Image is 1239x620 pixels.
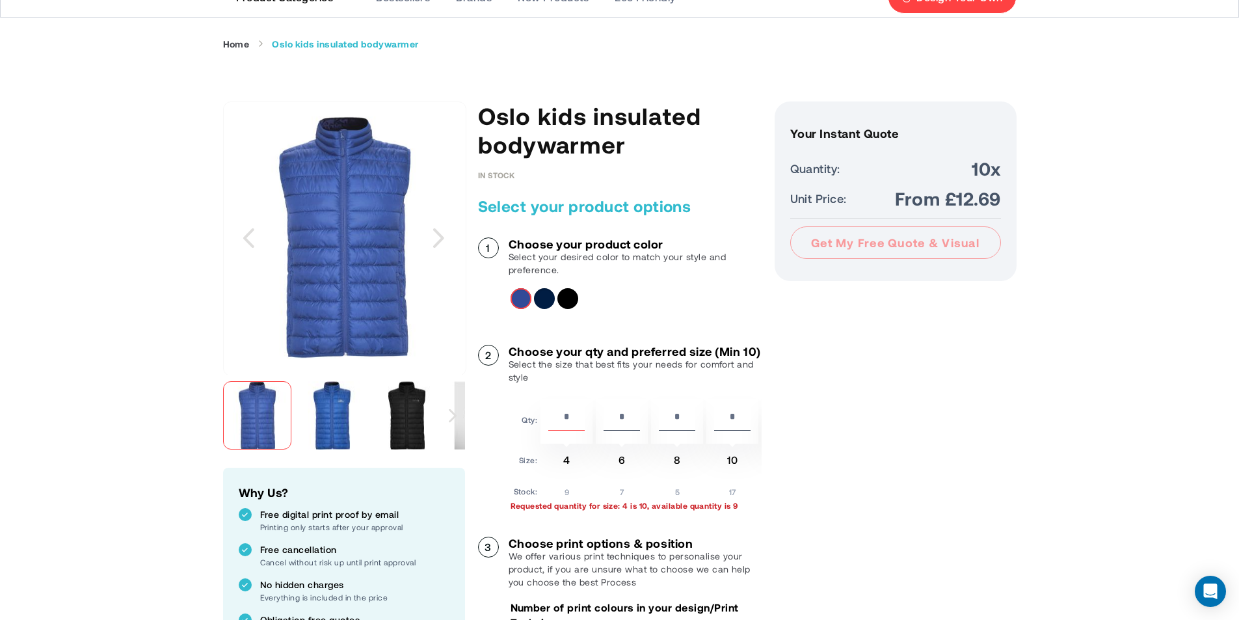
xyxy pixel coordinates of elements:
span: Unit Price: [790,189,847,208]
div: Previous [223,101,275,375]
td: 10 [706,447,758,478]
strong: Oslo kids insulated bodywarmer [272,38,418,50]
div: Availability [478,170,515,180]
div: Navy Blue [534,288,555,309]
div: Electric Blue [511,288,531,309]
span: From £12.69 [895,187,1000,210]
p: Free cancellation [260,543,449,556]
h3: Choose your product color [509,237,762,250]
td: 9 [540,481,593,498]
h2: Select your product options [478,196,762,217]
a: Home [223,38,250,50]
img: Oslo kids insulated bodywarmer [223,381,291,450]
p: Requested quantity for size: 4 is 10, available quantity is 9 [511,501,762,511]
h3: Your Instant Quote [790,127,1001,140]
p: We offer various print techniques to personalise your product, if you are unsure what to choose w... [509,550,762,589]
p: Everything is included in the price [260,591,449,603]
span: In stock [478,170,515,180]
div: Next [413,101,465,375]
h1: Oslo kids insulated bodywarmer [478,101,762,159]
p: Printing only starts after your approval [260,521,449,533]
td: 4 [540,447,593,478]
p: Cancel without risk up until print approval [260,556,449,568]
div: Next [440,375,464,456]
h2: Why Us? [239,483,449,502]
p: No hidden charges [260,578,449,591]
td: 6 [596,447,648,478]
div: Oslo kids insulated bodywarmer [223,375,298,456]
img: Oslo kids insulated bodywarmer [298,381,366,450]
div: Oslo kids insulated bodywarmer [298,375,373,456]
td: Stock: [514,481,538,498]
td: 7 [596,481,648,498]
div: Oslo kids insulated bodywarmer [373,375,447,456]
h3: Choose print options & position [509,537,762,550]
img: Oslo kids insulated bodywarmer [224,116,466,358]
span: 10x [972,157,1000,180]
div: Solid black [557,288,578,309]
td: Size: [514,447,538,478]
td: 5 [651,481,703,498]
span: Quantity: [790,159,840,178]
td: 17 [706,481,758,498]
td: Qty: [514,399,538,444]
p: Select your desired color to match your style and preference. [509,250,762,276]
td: 8 [651,447,703,478]
h3: Choose your qty and preferred size (Min 10) [509,345,762,358]
div: Open Intercom Messenger [1195,576,1226,607]
p: Select the size that best fits your needs for comfort and style [509,358,762,384]
img: Oslo kids insulated bodywarmer [373,381,441,450]
p: Free digital print proof by email [260,508,449,521]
